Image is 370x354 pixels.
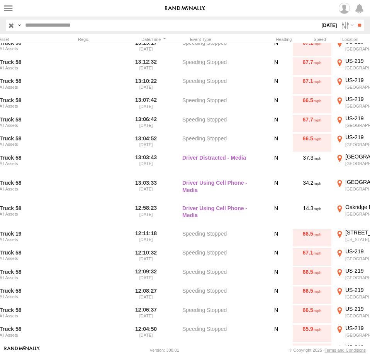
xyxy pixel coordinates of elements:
[293,77,331,94] div: 67.1
[293,38,331,56] div: 67.1
[131,77,161,94] label: 13:10:22 [DATE]
[182,325,260,342] label: Speeding Stopped
[182,115,260,133] label: Speeding Stopped
[293,57,331,75] div: 67.7
[131,305,161,323] label: 12:06:37 [DATE]
[16,20,22,31] label: Search Query
[293,229,331,247] div: 66.5
[320,20,338,31] label: [DATE]
[293,134,331,152] div: 66.5
[263,179,290,202] div: N
[131,248,161,266] label: 12:10:32 [DATE]
[182,96,260,113] label: Speeding Stopped
[131,38,161,56] label: 13:15:17 [DATE]
[263,134,290,152] div: N
[131,325,161,342] label: 12:04:50 [DATE]
[131,57,161,75] label: 13:12:32 [DATE]
[325,348,366,352] a: Terms and Conditions
[131,179,161,202] label: 13:03:33 [DATE]
[131,287,161,304] label: 12:08:27 [DATE]
[293,204,331,228] div: 14.3
[293,153,331,177] div: 37.3
[182,38,260,56] label: Speeding Stopped
[293,267,331,285] div: 66.5
[182,267,260,285] label: Speeding Stopped
[182,134,260,152] label: Speeding Stopped
[131,153,161,177] label: 13:03:43 [DATE]
[182,77,260,94] label: Speeding Stopped
[293,248,331,266] div: 67.1
[131,267,161,285] label: 12:09:32 [DATE]
[263,267,290,285] div: N
[263,287,290,304] div: N
[263,248,290,266] div: N
[131,229,161,247] label: 12:11:18 [DATE]
[263,204,290,228] div: N
[263,38,290,56] div: N
[150,348,179,352] div: Version: 308.01
[131,134,161,152] label: 13:04:52 [DATE]
[182,305,260,323] label: Speeding Stopped
[182,229,260,247] label: Speeding Stopped
[293,287,331,304] div: 66.5
[293,115,331,133] div: 67.7
[293,179,331,202] div: 34.2
[182,287,260,304] label: Speeding Stopped
[182,204,260,228] label: Driver Using Cell Phone - Media
[263,153,290,177] div: N
[293,305,331,323] div: 66.5
[182,57,260,75] label: Speeding Stopped
[338,20,355,31] label: Search Filter Options
[131,204,161,228] label: 12:58:23 [DATE]
[139,37,168,42] div: Click to Sort
[182,248,260,266] label: Speeding Stopped
[4,346,40,354] a: Visit our Website
[263,115,290,133] div: N
[293,96,331,113] div: 66.5
[165,6,205,11] img: rand-logo.svg
[263,57,290,75] div: N
[263,96,290,113] div: N
[263,229,290,247] div: N
[182,179,260,202] label: Driver Using Cell Phone - Media
[182,153,260,177] label: Driver Distracted - Media
[263,325,290,342] div: N
[131,96,161,113] label: 13:07:42 [DATE]
[131,115,161,133] label: 13:06:42 [DATE]
[289,348,366,352] div: © Copyright 2025 -
[263,77,290,94] div: N
[263,305,290,323] div: N
[293,325,331,342] div: 65.9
